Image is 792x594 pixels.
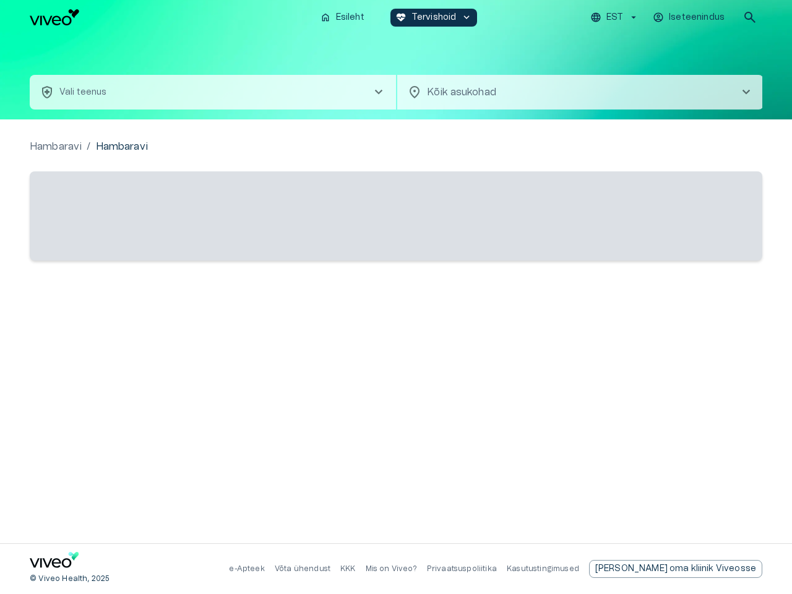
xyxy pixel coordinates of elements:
span: chevron_right [739,85,754,100]
p: Esileht [336,11,364,24]
p: [PERSON_NAME] oma kliinik Viveosse [595,562,756,575]
p: Kõik asukohad [427,85,719,100]
button: health_and_safetyVali teenuschevron_right [30,75,396,110]
span: chevron_right [371,85,386,100]
p: Hambaravi [96,139,148,154]
span: search [742,10,757,25]
span: ecg_heart [395,12,407,23]
span: home [320,12,331,23]
a: Privaatsuspoliitika [427,565,497,572]
p: / [87,139,90,154]
a: KKK [340,565,356,572]
p: EST [606,11,623,24]
a: Navigate to home page [30,552,79,572]
a: Kasutustingimused [507,565,579,572]
p: Iseteenindus [669,11,725,24]
iframe: Help widget launcher [695,538,792,572]
span: health_and_safety [40,85,54,100]
p: Tervishoid [411,11,457,24]
button: homeEsileht [315,9,371,27]
span: location_on [407,85,422,100]
p: © Viveo Health, 2025 [30,574,110,584]
button: open search modal [738,5,762,30]
button: ecg_heartTervishoidkeyboard_arrow_down [390,9,478,27]
p: Vali teenus [59,86,107,99]
div: [PERSON_NAME] oma kliinik Viveosse [589,560,762,578]
button: Iseteenindus [651,9,728,27]
a: Hambaravi [30,139,82,154]
button: EST [588,9,641,27]
p: Võta ühendust [275,564,330,574]
a: Send email to partnership request to viveo [589,560,762,578]
span: keyboard_arrow_down [461,12,472,23]
img: Viveo logo [30,9,79,25]
p: Mis on Viveo? [366,564,417,574]
a: e-Apteek [229,565,264,572]
span: ‌ [30,171,762,260]
a: Navigate to homepage [30,9,310,25]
